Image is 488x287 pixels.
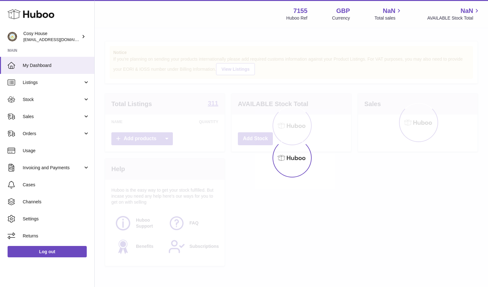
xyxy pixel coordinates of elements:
[23,233,90,239] span: Returns
[23,37,93,42] span: [EMAIL_ADDRESS][DOMAIN_NAME]
[23,31,80,43] div: Cosy House
[23,63,90,69] span: My Dashboard
[23,114,83,120] span: Sales
[23,182,90,188] span: Cases
[374,7,403,21] a: NaN Total sales
[383,7,395,15] span: NaN
[23,216,90,222] span: Settings
[286,15,308,21] div: Huboo Ref
[23,148,90,154] span: Usage
[23,80,83,86] span: Listings
[8,246,87,257] a: Log out
[23,165,83,171] span: Invoicing and Payments
[374,15,403,21] span: Total sales
[336,7,350,15] strong: GBP
[8,32,17,41] img: info@wholesomegoods.com
[427,15,480,21] span: AVAILABLE Stock Total
[23,131,83,137] span: Orders
[332,15,350,21] div: Currency
[461,7,473,15] span: NaN
[23,97,83,103] span: Stock
[293,7,308,15] strong: 7155
[23,199,90,205] span: Channels
[427,7,480,21] a: NaN AVAILABLE Stock Total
